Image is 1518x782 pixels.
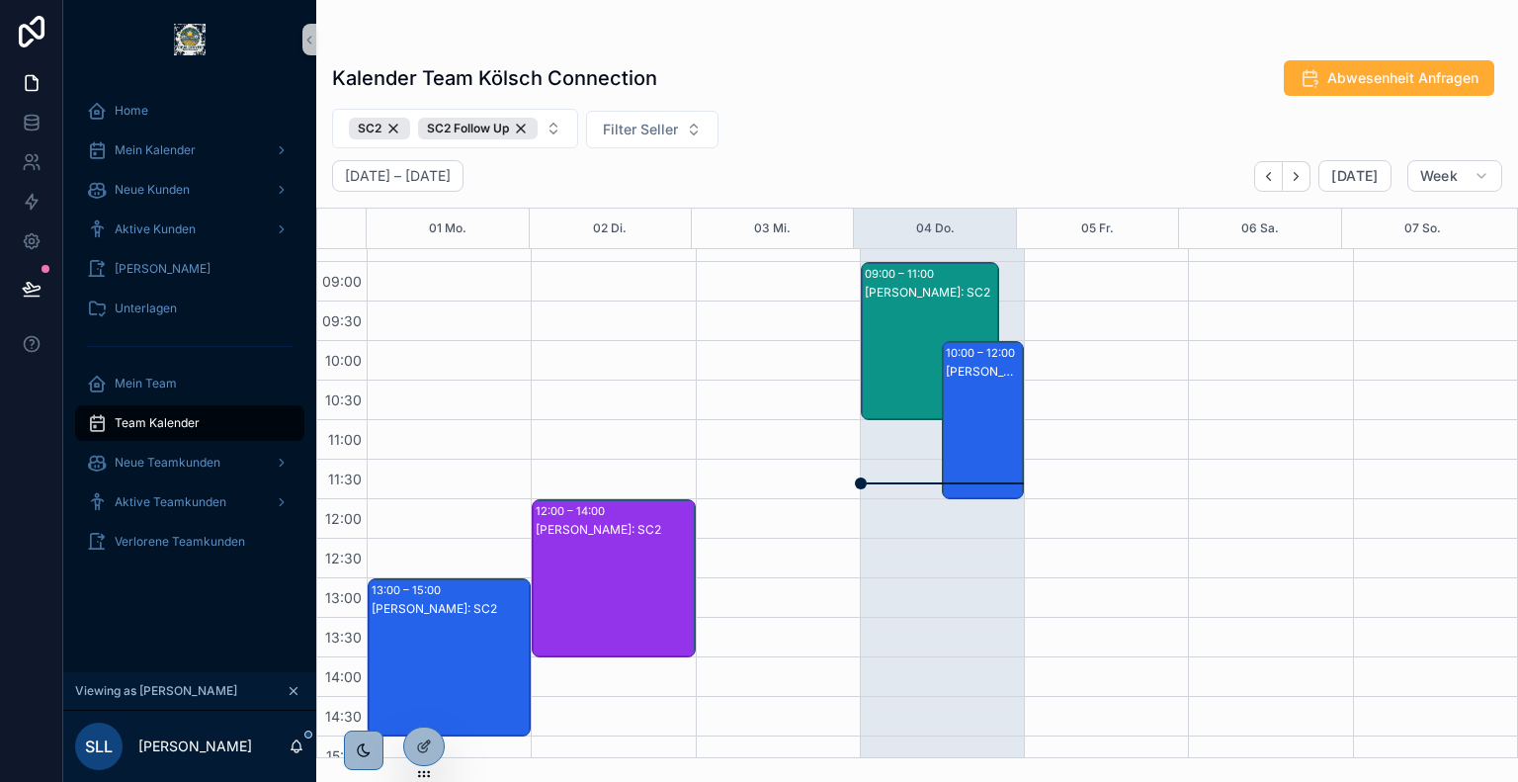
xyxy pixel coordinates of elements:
span: Verlorene Teamkunden [115,534,245,550]
span: 13:30 [320,629,367,646]
span: 10:30 [320,391,367,408]
a: Mein Team [75,366,304,401]
div: 12:00 – 14:00[PERSON_NAME]: SC2 [533,500,694,656]
div: SC2 Follow Up [418,118,538,139]
a: Aktive Kunden [75,212,304,247]
span: Week [1420,167,1458,185]
a: [PERSON_NAME] [75,251,304,287]
span: Unterlagen [115,301,177,316]
div: [PERSON_NAME]: SC2 [946,364,1022,380]
div: 12:00 – 14:00 [536,501,610,521]
span: 11:00 [323,431,367,448]
a: Mein Kalender [75,132,304,168]
button: Back [1254,161,1283,192]
span: 12:00 [320,510,367,527]
div: 09:00 – 11:00 [865,264,939,284]
button: 01 Mo. [429,209,466,248]
span: Viewing as [PERSON_NAME] [75,683,237,699]
span: Mein Team [115,376,177,391]
span: 09:30 [317,312,367,329]
span: 11:30 [323,471,367,487]
a: Neue Kunden [75,172,304,208]
div: SC2 [349,118,410,139]
button: Unselect SC_2 [349,118,410,139]
div: scrollable content [63,79,316,585]
div: [PERSON_NAME]: SC2 [536,522,693,538]
button: 05 Fr. [1081,209,1114,248]
div: 10:00 – 12:00 [946,343,1020,363]
span: 09:00 [317,273,367,290]
span: 14:00 [320,668,367,685]
span: 10:00 [320,352,367,369]
button: Select Button [586,111,718,148]
span: Filter Seller [603,120,678,139]
a: Aktive Teamkunden [75,484,304,520]
div: 13:00 – 15:00 [372,580,446,600]
span: Mein Kalender [115,142,196,158]
span: Neue Kunden [115,182,190,198]
button: Unselect SC_2_FOLLOW_UP [418,118,538,139]
button: 04 Do. [916,209,955,248]
a: Verlorene Teamkunden [75,524,304,560]
span: 15:00 [321,747,367,764]
button: Select Button [332,109,578,148]
button: 06 Sa. [1241,209,1279,248]
a: Neue Teamkunden [75,445,304,480]
div: [PERSON_NAME]: SC2 [372,601,529,617]
div: [PERSON_NAME]: SC2 [865,285,997,301]
span: SLL [85,735,113,758]
span: Aktive Kunden [115,221,196,237]
span: Abwesenheit Anfragen [1327,68,1478,88]
span: Aktive Teamkunden [115,494,226,510]
span: Team Kalender [115,415,200,431]
h1: Kalender Team Kölsch Connection [332,64,657,92]
p: [PERSON_NAME] [138,737,252,756]
a: Unterlagen [75,291,304,326]
button: Abwesenheit Anfragen [1284,60,1494,96]
span: 13:00 [320,589,367,606]
div: 13:00 – 15:00[PERSON_NAME]: SC2 [369,579,530,736]
button: 03 Mi. [754,209,791,248]
button: Next [1283,161,1310,192]
span: 14:30 [320,708,367,725]
span: [DATE] [1331,167,1378,185]
h2: [DATE] – [DATE] [345,166,451,186]
button: [DATE] [1318,160,1391,192]
span: Home [115,103,148,119]
span: 12:30 [320,550,367,566]
button: 02 Di. [593,209,627,248]
div: 09:00 – 11:00[PERSON_NAME]: SC2 [862,263,998,419]
a: Home [75,93,304,129]
span: 08:30 [317,233,367,250]
span: [PERSON_NAME] [115,261,211,277]
span: Neue Teamkunden [115,455,220,471]
img: App logo [174,24,206,55]
div: 10:00 – 12:00[PERSON_NAME]: SC2 [943,342,1023,498]
button: Week [1407,160,1502,192]
button: 07 So. [1404,209,1441,248]
a: Team Kalender [75,405,304,441]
